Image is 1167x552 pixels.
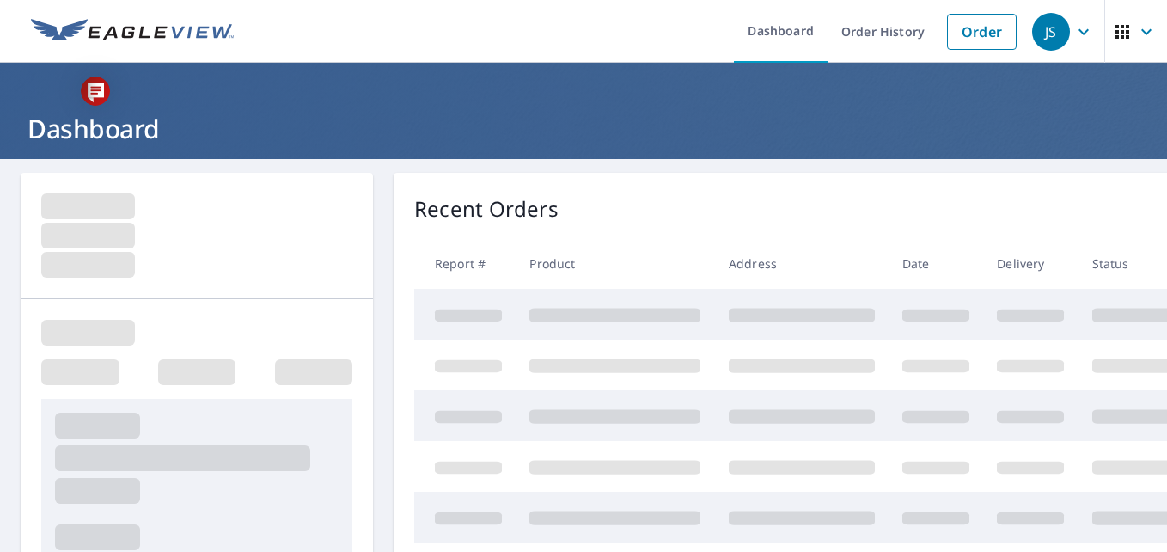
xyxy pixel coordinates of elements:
th: Date [889,238,983,289]
img: EV Logo [31,19,234,45]
a: Order [947,14,1017,50]
p: Recent Orders [414,193,559,224]
th: Address [715,238,889,289]
th: Report # [414,238,516,289]
th: Product [516,238,714,289]
h1: Dashboard [21,111,1146,146]
th: Delivery [983,238,1078,289]
div: JS [1032,13,1070,51]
